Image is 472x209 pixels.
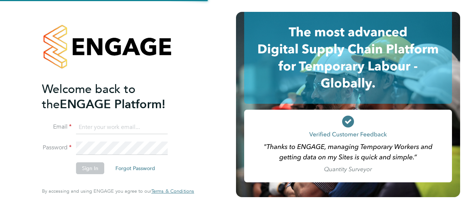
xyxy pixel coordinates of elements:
span: Welcome back to the [42,82,135,112]
button: Sign In [76,162,104,174]
a: Terms & Conditions [151,188,194,194]
input: Enter your work email... [76,121,168,134]
label: Password [42,144,72,152]
button: Forgot Password [109,162,161,174]
label: Email [42,123,72,131]
span: By accessing and using ENGAGE you agree to our [42,188,194,194]
h2: ENGAGE Platform! [42,82,187,112]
